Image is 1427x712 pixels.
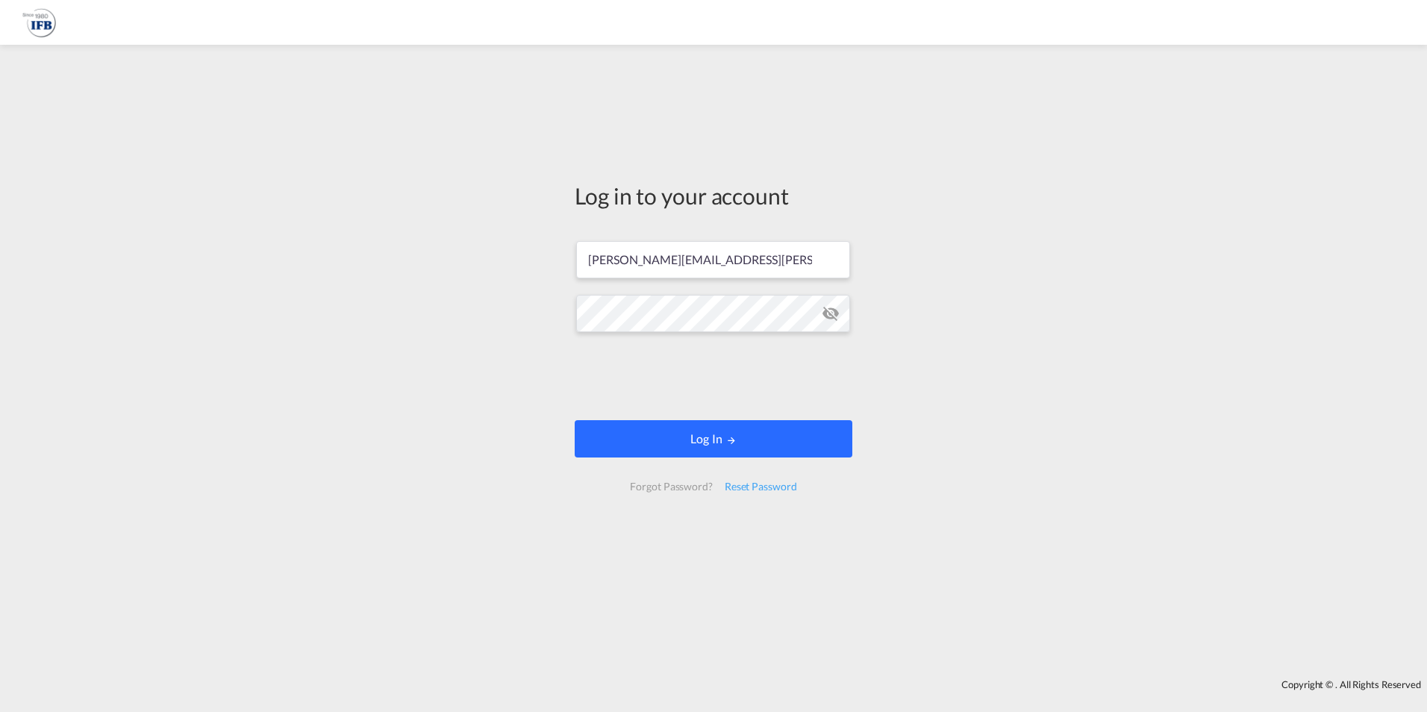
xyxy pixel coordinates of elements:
div: Log in to your account [575,180,852,211]
input: Enter email/phone number [576,241,850,278]
iframe: reCAPTCHA [600,347,827,405]
img: b628ab10256c11eeb52753acbc15d091.png [22,6,56,40]
div: Forgot Password? [624,473,718,500]
div: Reset Password [719,473,803,500]
button: LOGIN [575,420,852,458]
md-icon: icon-eye-off [822,305,840,322]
